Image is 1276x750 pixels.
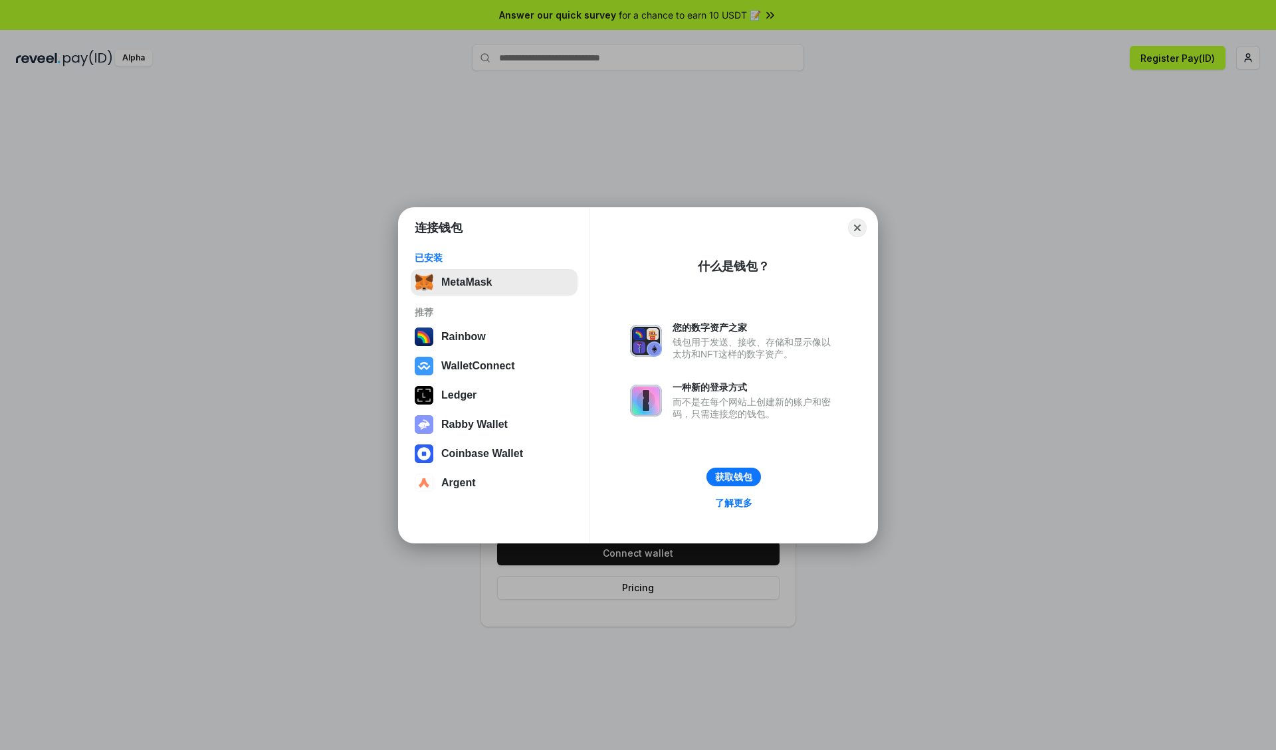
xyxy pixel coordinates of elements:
[441,360,515,372] div: WalletConnect
[441,331,486,343] div: Rainbow
[673,381,837,393] div: 一种新的登录方式
[441,276,492,288] div: MetaMask
[411,269,578,296] button: MetaMask
[411,353,578,379] button: WalletConnect
[441,419,508,430] div: Rabby Wallet
[673,396,837,420] div: 而不是在每个网站上创建新的账户和密码，只需连接您的钱包。
[441,477,476,489] div: Argent
[411,470,578,496] button: Argent
[415,306,574,318] div: 推荐
[715,471,752,483] div: 获取钱包
[415,386,433,405] img: svg+xml,%3Csvg%20xmlns%3D%22http%3A%2F%2Fwww.w3.org%2F2000%2Fsvg%22%20width%3D%2228%22%20height%3...
[848,219,867,237] button: Close
[630,325,662,357] img: svg+xml,%3Csvg%20xmlns%3D%22http%3A%2F%2Fwww.w3.org%2F2000%2Fsvg%22%20fill%3D%22none%22%20viewBox...
[415,357,433,375] img: svg+xml,%3Csvg%20width%3D%2228%22%20height%3D%2228%22%20viewBox%3D%220%200%2028%2028%22%20fill%3D...
[415,328,433,346] img: svg+xml,%3Csvg%20width%3D%22120%22%20height%3D%22120%22%20viewBox%3D%220%200%20120%20120%22%20fil...
[698,258,770,274] div: 什么是钱包？
[415,252,574,264] div: 已安装
[415,273,433,292] img: svg+xml,%3Csvg%20fill%3D%22none%22%20height%3D%2233%22%20viewBox%3D%220%200%2035%2033%22%20width%...
[411,324,578,350] button: Rainbow
[415,415,433,434] img: svg+xml,%3Csvg%20xmlns%3D%22http%3A%2F%2Fwww.w3.org%2F2000%2Fsvg%22%20fill%3D%22none%22%20viewBox...
[415,444,433,463] img: svg+xml,%3Csvg%20width%3D%2228%22%20height%3D%2228%22%20viewBox%3D%220%200%2028%2028%22%20fill%3D...
[673,322,837,333] div: 您的数字资产之家
[415,474,433,492] img: svg+xml,%3Csvg%20width%3D%2228%22%20height%3D%2228%22%20viewBox%3D%220%200%2028%2028%22%20fill%3D...
[441,448,523,460] div: Coinbase Wallet
[441,389,477,401] div: Ledger
[630,385,662,417] img: svg+xml,%3Csvg%20xmlns%3D%22http%3A%2F%2Fwww.w3.org%2F2000%2Fsvg%22%20fill%3D%22none%22%20viewBox...
[715,497,752,509] div: 了解更多
[673,336,837,360] div: 钱包用于发送、接收、存储和显示像以太坊和NFT这样的数字资产。
[415,220,463,236] h1: 连接钱包
[706,468,761,486] button: 获取钱包
[411,440,578,467] button: Coinbase Wallet
[707,494,760,512] a: 了解更多
[411,382,578,409] button: Ledger
[411,411,578,438] button: Rabby Wallet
